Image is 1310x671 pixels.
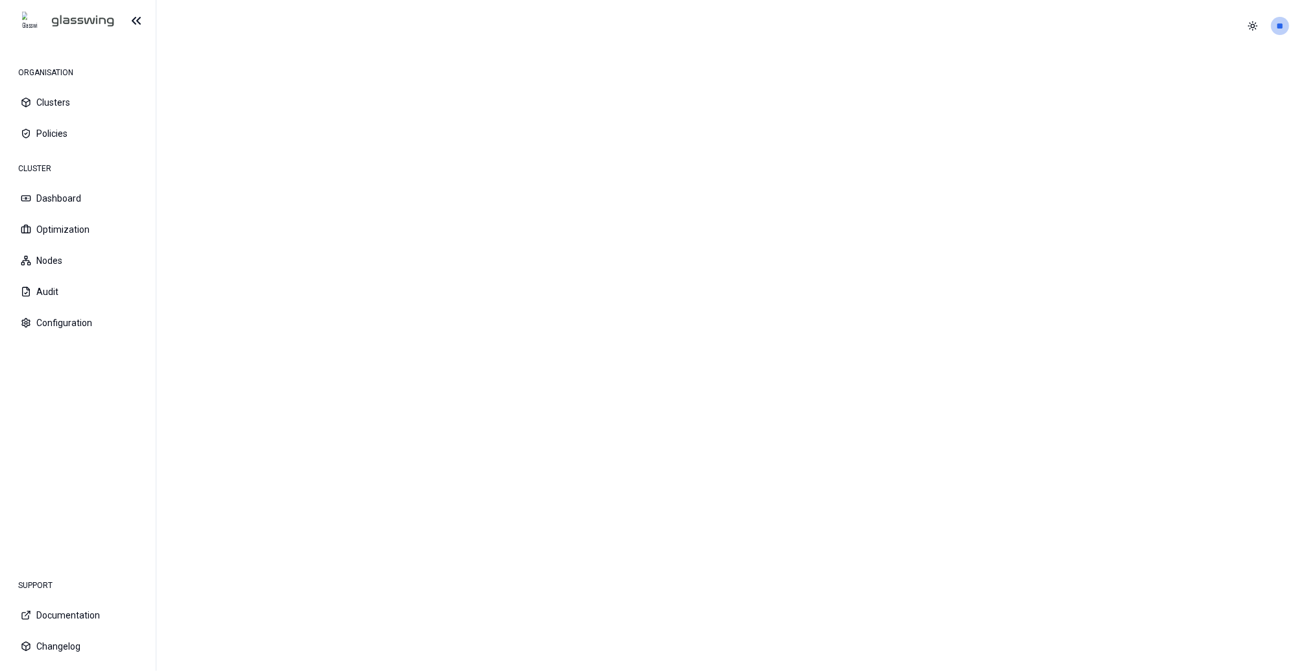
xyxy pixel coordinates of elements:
button: Policies [10,119,145,148]
button: Audit [10,277,145,306]
button: Configuration [10,309,145,337]
div: CLUSTER [10,156,145,182]
div: SUPPORT [10,572,145,598]
button: Clusters [10,88,145,117]
div: ORGANISATION [10,60,145,86]
button: Changelog [10,632,145,661]
button: Documentation [10,601,145,630]
img: GlassWing [19,6,119,36]
button: Dashboard [10,184,145,213]
button: Nodes [10,246,145,275]
button: Optimization [10,215,145,244]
